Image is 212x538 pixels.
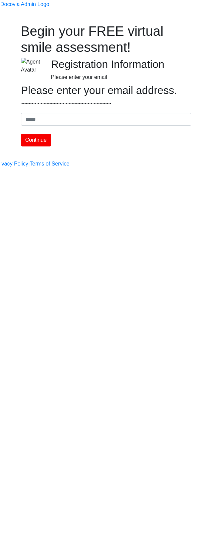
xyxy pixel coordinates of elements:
[21,23,191,55] h1: Begin your FREE virtual smile assessment!
[21,58,41,74] img: Agent Avatar
[51,58,191,71] h2: Registration Information
[21,100,191,108] p: ~~~~~~~~~~~~~~~~~~~~~~~~~~~~~
[30,160,69,168] a: Terms of Service
[51,73,191,81] div: Please enter your email
[21,84,191,97] h2: Please enter your email address.
[21,134,51,146] button: Continue
[28,160,30,168] a: |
